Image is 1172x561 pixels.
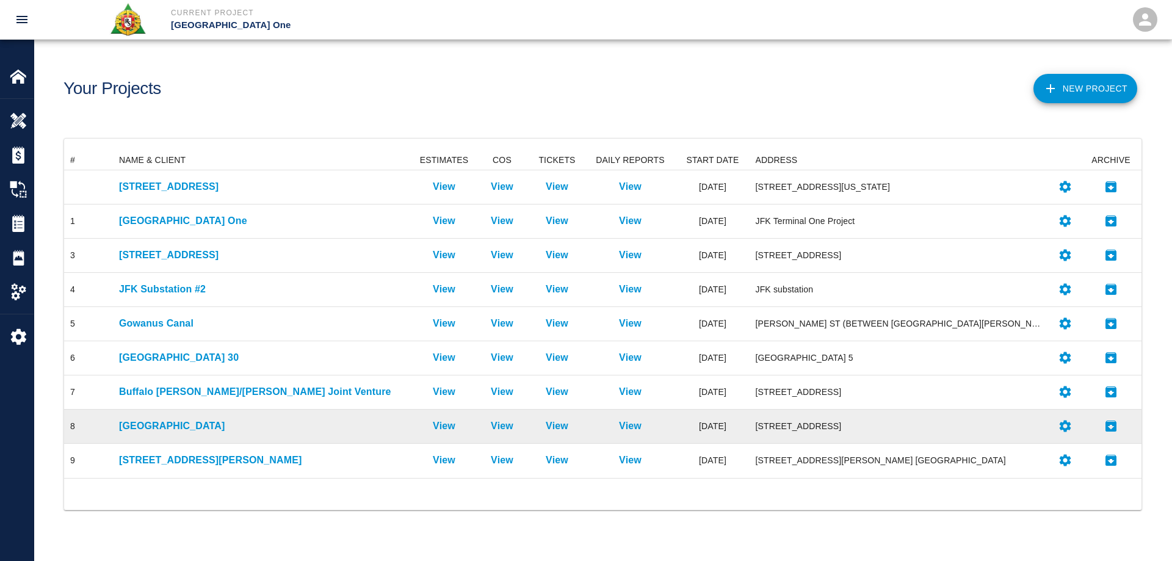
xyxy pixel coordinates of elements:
[119,248,408,262] a: [STREET_ADDRESS]
[433,248,455,262] a: View
[619,453,642,468] p: View
[596,150,664,170] div: DAILY REPORTS
[546,419,568,433] a: View
[756,352,1044,364] div: [GEOGRAPHIC_DATA] 5
[676,239,750,273] div: [DATE]
[70,386,75,398] div: 7
[119,419,408,433] a: [GEOGRAPHIC_DATA]
[756,420,1044,432] div: [STREET_ADDRESS]
[756,215,1044,227] div: JFK Terminal One Project
[491,316,513,331] a: View
[1053,346,1077,370] button: Settings
[70,249,75,261] div: 3
[676,410,750,444] div: [DATE]
[1091,150,1130,170] div: ARCHIVE
[546,179,568,194] a: View
[676,341,750,375] div: [DATE]
[1111,502,1172,561] iframe: Chat Widget
[414,150,475,170] div: ESTIMATES
[433,214,455,228] a: View
[70,150,75,170] div: #
[433,385,455,399] p: View
[433,316,455,331] a: View
[70,352,75,364] div: 6
[171,18,652,32] p: [GEOGRAPHIC_DATA] One
[64,150,113,170] div: #
[475,150,530,170] div: COS
[1053,277,1077,302] button: Settings
[546,453,568,468] a: View
[70,420,75,432] div: 8
[491,248,513,262] p: View
[63,79,161,99] h1: Your Projects
[619,248,642,262] a: View
[119,150,186,170] div: NAME & CLIENT
[619,385,642,399] a: View
[546,214,568,228] a: View
[676,375,750,410] div: [DATE]
[756,249,1044,261] div: [STREET_ADDRESS]
[756,386,1044,398] div: [STREET_ADDRESS]
[1053,243,1077,267] button: Settings
[546,316,568,331] p: View
[119,282,408,297] a: JFK Substation #2
[113,150,414,170] div: NAME & CLIENT
[119,453,408,468] a: [STREET_ADDRESS][PERSON_NAME]
[619,179,642,194] a: View
[70,283,75,295] div: 4
[171,7,652,18] p: Current Project
[619,282,642,297] a: View
[546,385,568,399] a: View
[619,316,642,331] a: View
[686,150,739,170] div: START DATE
[756,454,1044,466] div: [STREET_ADDRESS][PERSON_NAME] [GEOGRAPHIC_DATA]
[70,454,75,466] div: 9
[756,150,798,170] div: ADDRESS
[433,350,455,365] p: View
[676,307,750,341] div: [DATE]
[585,150,676,170] div: DAILY REPORTS
[491,179,513,194] a: View
[119,350,408,365] p: [GEOGRAPHIC_DATA] 30
[1053,448,1077,472] button: Settings
[119,316,408,331] a: Gowanus Canal
[538,150,575,170] div: TICKETS
[756,181,1044,193] div: [STREET_ADDRESS][US_STATE]
[1053,209,1077,233] button: Settings
[756,317,1044,330] div: [PERSON_NAME] ST (BETWEEN [GEOGRAPHIC_DATA][PERSON_NAME]
[546,248,568,262] a: View
[530,150,585,170] div: TICKETS
[119,385,408,399] a: Buffalo [PERSON_NAME]/[PERSON_NAME] Joint Venture
[1033,74,1137,103] button: New Project
[676,170,750,204] div: [DATE]
[491,419,513,433] a: View
[619,419,642,433] a: View
[119,179,408,194] a: [STREET_ADDRESS]
[546,350,568,365] a: View
[491,453,513,468] a: View
[1053,414,1077,438] button: Settings
[433,282,455,297] a: View
[433,453,455,468] a: View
